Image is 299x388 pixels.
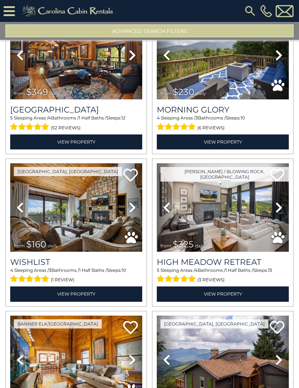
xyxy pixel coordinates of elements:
[160,91,171,96] span: from
[157,267,289,285] div: Sleeping Areas / Bathrooms / Sleeps:
[79,267,107,273] span: 1 Half Baths /
[79,115,106,121] span: 1 Half Baths /
[5,24,294,37] button: Advanced Search Filters
[197,123,225,133] span: (6 reviews)
[197,275,225,285] span: (3 reviews)
[14,243,25,248] span: from
[195,115,198,121] span: 3
[14,167,122,176] a: [GEOGRAPHIC_DATA], [GEOGRAPHIC_DATA]
[121,115,125,121] span: 12
[123,320,138,336] a: Add to favorites
[244,4,257,18] img: search-regular.svg
[270,320,284,336] a: Add to favorites
[10,257,142,267] a: Wishlist
[173,239,194,250] span: $325
[10,11,142,100] img: thumbnail_163281249.jpeg
[19,4,119,18] img: Khaki-logo.png
[26,87,48,97] span: $349
[196,91,206,96] span: daily
[195,243,205,248] span: daily
[160,243,171,248] span: from
[50,91,60,96] span: daily
[14,91,25,96] span: from
[157,257,289,267] a: High Meadow Retreat
[10,115,13,121] span: 5
[10,115,142,132] div: Sleeping Areas / Bathrooms / Sleeps:
[157,115,289,132] div: Sleeping Areas / Bathrooms / Sleeps:
[51,123,81,133] span: (52 reviews)
[157,105,289,115] a: Morning Glory
[10,163,142,252] img: thumbnail_167104241.jpeg
[157,11,289,100] img: thumbnail_164767145.jpeg
[10,105,142,115] a: [GEOGRAPHIC_DATA]
[268,267,272,273] span: 13
[195,267,198,273] span: 4
[173,87,194,97] span: $230
[160,319,268,328] a: [GEOGRAPHIC_DATA], [GEOGRAPHIC_DATA]
[259,5,274,17] a: [PHONE_NUMBER]
[14,319,102,328] a: Banner Elk/[GEOGRAPHIC_DATA]
[10,105,142,115] h3: Diamond Creek Lodge
[48,243,58,248] span: daily
[157,115,160,121] span: 4
[49,267,51,273] span: 3
[10,134,142,149] a: View Property
[160,167,289,182] a: [PERSON_NAME] / Blowing Rock, [GEOGRAPHIC_DATA]
[123,168,138,183] a: Add to favorites
[10,267,13,273] span: 4
[26,239,46,250] span: $160
[10,267,142,285] div: Sleeping Areas / Bathrooms / Sleeps:
[157,267,159,273] span: 5
[51,275,74,285] span: (1 review)
[157,163,289,252] img: thumbnail_164745638.jpeg
[225,267,253,273] span: 1 Half Baths /
[157,134,289,149] a: View Property
[122,267,126,273] span: 10
[157,286,289,301] a: View Property
[48,115,51,121] span: 4
[10,286,142,301] a: View Property
[241,115,245,121] span: 10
